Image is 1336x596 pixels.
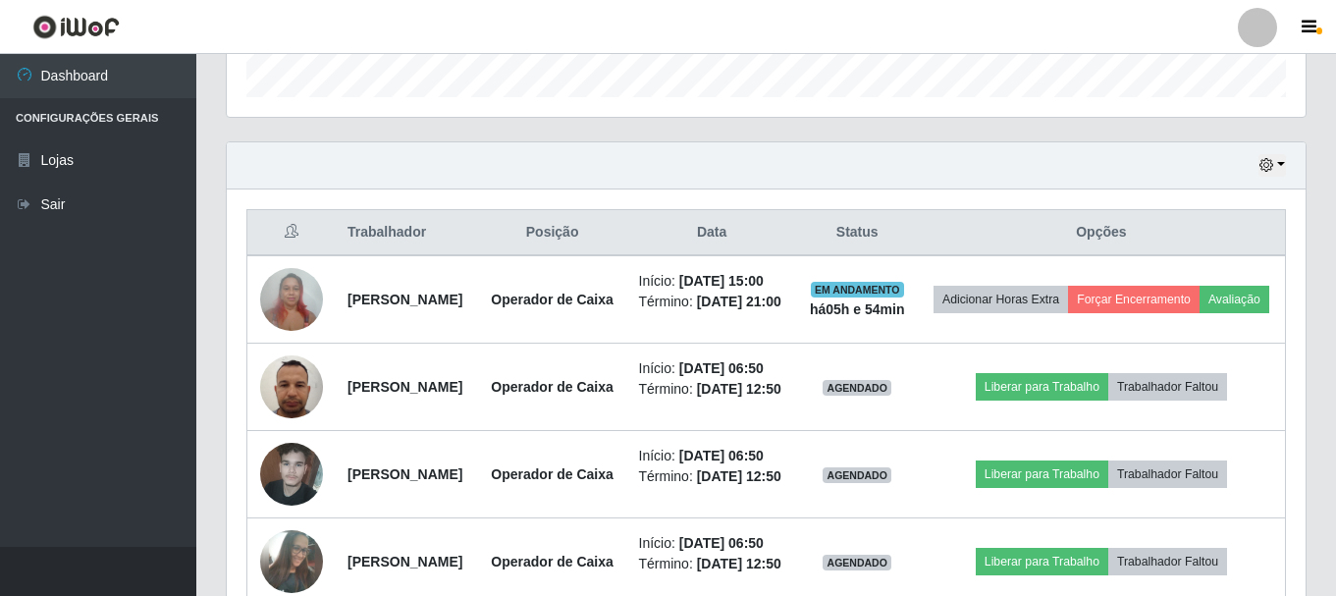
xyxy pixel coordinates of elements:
li: Início: [639,358,785,379]
time: [DATE] 12:50 [697,468,781,484]
strong: Operador de Caixa [491,466,614,482]
strong: [PERSON_NAME] [347,466,462,482]
img: 1717609421755.jpeg [260,432,323,515]
button: Trabalhador Faltou [1108,548,1227,575]
strong: Operador de Caixa [491,554,614,569]
button: Liberar para Trabalho [976,548,1108,575]
time: [DATE] 12:50 [697,381,781,397]
li: Término: [639,466,785,487]
time: [DATE] 06:50 [679,360,764,376]
strong: [PERSON_NAME] [347,379,462,395]
th: Trabalhador [336,210,478,256]
time: [DATE] 21:00 [697,294,781,309]
img: CoreUI Logo [32,15,120,39]
strong: Operador de Caixa [491,379,614,395]
button: Trabalhador Faltou [1108,373,1227,401]
button: Forçar Encerramento [1068,286,1200,313]
li: Início: [639,446,785,466]
span: AGENDADO [823,555,891,570]
th: Data [627,210,797,256]
li: Início: [639,271,785,292]
button: Trabalhador Faltou [1108,461,1227,488]
strong: há 05 h e 54 min [810,301,905,317]
strong: [PERSON_NAME] [347,554,462,569]
time: [DATE] 15:00 [679,273,764,289]
li: Término: [639,292,785,312]
button: Adicionar Horas Extra [934,286,1068,313]
span: AGENDADO [823,467,891,483]
th: Posição [478,210,627,256]
li: Término: [639,379,785,400]
strong: Operador de Caixa [491,292,614,307]
time: [DATE] 06:50 [679,448,764,463]
th: Opções [918,210,1286,256]
li: Início: [639,533,785,554]
img: 1722880664865.jpeg [260,257,323,341]
button: Liberar para Trabalho [976,461,1108,488]
time: [DATE] 06:50 [679,535,764,551]
button: Liberar para Trabalho [976,373,1108,401]
strong: [PERSON_NAME] [347,292,462,307]
button: Avaliação [1200,286,1269,313]
time: [DATE] 12:50 [697,556,781,571]
span: AGENDADO [823,380,891,396]
span: EM ANDAMENTO [811,282,904,298]
th: Status [797,210,918,256]
img: 1701473418754.jpeg [260,345,323,428]
li: Término: [639,554,785,574]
